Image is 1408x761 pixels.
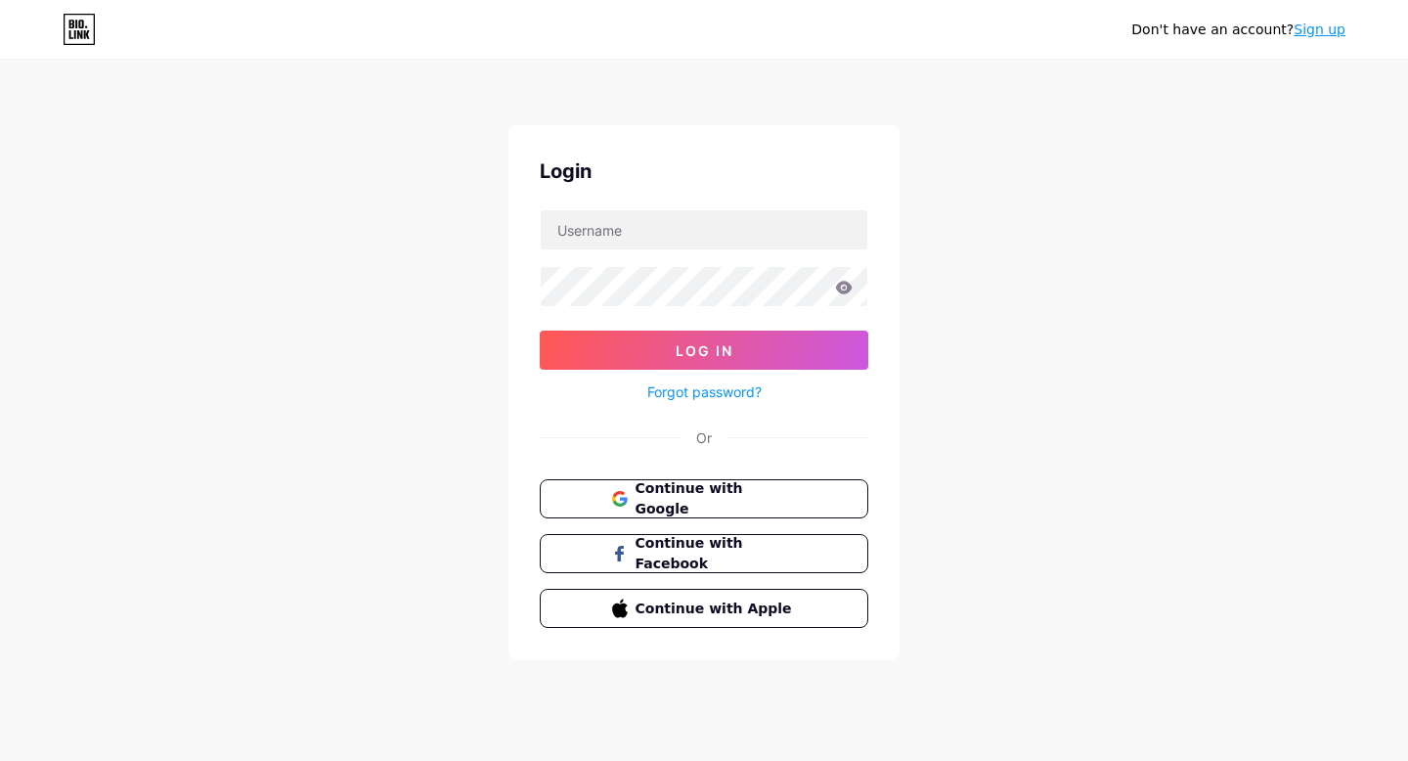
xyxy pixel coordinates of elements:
[540,534,868,573] button: Continue with Facebook
[676,342,733,359] span: Log In
[540,479,868,518] button: Continue with Google
[540,157,868,186] div: Login
[647,381,762,402] a: Forgot password?
[636,599,797,619] span: Continue with Apple
[540,589,868,628] button: Continue with Apple
[696,427,712,448] div: Or
[636,478,797,519] span: Continue with Google
[540,331,868,370] button: Log In
[1294,22,1345,37] a: Sign up
[541,210,867,249] input: Username
[636,533,797,574] span: Continue with Facebook
[1131,20,1345,40] div: Don't have an account?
